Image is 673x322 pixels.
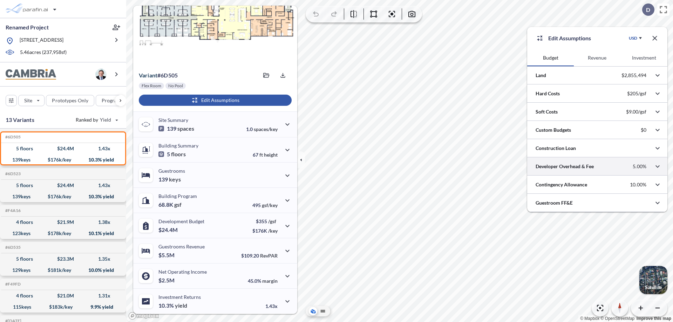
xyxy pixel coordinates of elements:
p: $176K [252,228,278,234]
img: BrandImage [6,69,56,80]
span: keys [169,176,181,183]
span: Yield [100,116,111,123]
span: /gsf [268,218,276,224]
p: 68.8K [158,201,182,208]
button: Ranked by Yield [70,114,123,125]
a: Mapbox homepage [128,312,159,320]
button: Aerial View [309,307,317,315]
p: Contingency Allowance [536,181,587,188]
span: margin [262,278,278,284]
h5: Click to copy the code [4,171,21,176]
p: No Pool [168,83,183,89]
a: Improve this map [637,316,671,321]
span: gsf [174,201,182,208]
p: $109.20 [241,253,278,259]
span: height [264,152,278,158]
h5: Click to copy the code [4,282,21,287]
span: floors [171,151,186,158]
p: 13 Variants [6,116,34,124]
h5: Click to copy the code [4,245,21,250]
p: Flex Room [142,83,161,89]
p: D [646,7,650,13]
a: OpenStreetMap [600,316,634,321]
p: [STREET_ADDRESS] [20,36,63,45]
img: user logo [95,69,107,80]
p: 10.3% [158,302,187,309]
p: 5.46 acres ( 237,958 sf) [20,49,67,56]
button: Budget [527,49,574,66]
button: Prototypes Only [46,95,94,106]
p: Renamed Project [6,23,49,31]
p: Satellite [645,285,662,290]
button: Program [96,95,134,106]
p: $355 [252,218,278,224]
button: Edit Assumptions [139,95,292,106]
button: Site Plan [319,307,327,315]
span: ft [259,152,263,158]
button: Site [18,95,45,106]
span: gsf/key [262,202,278,208]
p: Custom Budgets [536,126,571,133]
span: yield [175,302,187,309]
p: Building Program [158,193,197,199]
p: 5 [158,151,186,158]
p: Investment Returns [158,294,201,300]
p: Hard Costs [536,90,560,97]
p: $2,855,494 [621,72,646,78]
p: Guestrooms [158,168,185,174]
p: Guestroom FF&E [536,199,573,206]
p: Land [536,72,546,79]
p: 139 [158,176,181,183]
p: Prototypes Only [52,97,88,104]
span: Variant [139,72,157,78]
p: $0 [641,127,646,133]
p: Development Budget [158,218,204,224]
p: $205/gsf [627,90,646,97]
p: Site [24,97,32,104]
p: $5.5M [158,252,176,259]
div: USD [629,35,637,41]
img: Switcher Image [639,266,667,294]
span: spaces [177,125,194,132]
p: Site Summary [158,117,188,123]
h5: Click to copy the code [4,208,21,213]
p: Net Operating Income [158,269,207,275]
p: $9.00/gsf [626,109,646,115]
p: 45.0% [248,278,278,284]
p: Edit Assumptions [548,34,591,42]
p: Construction Loan [536,145,576,152]
button: Switcher ImageSatellite [639,266,667,294]
button: Investment [621,49,667,66]
p: 495 [252,202,278,208]
p: 139 [158,125,194,132]
p: Building Summary [158,143,198,149]
p: Soft Costs [536,108,558,115]
p: # 6d505 [139,72,178,79]
p: 1.0 [246,126,278,132]
a: Mapbox [580,316,599,321]
p: $24.4M [158,226,179,233]
p: 67 [253,152,278,158]
p: 1.43x [265,303,278,309]
p: Guestrooms Revenue [158,244,205,249]
span: RevPAR [260,253,278,259]
p: $2.5M [158,277,176,284]
span: /key [268,228,278,234]
button: Revenue [574,49,620,66]
span: spaces/key [254,126,278,132]
p: 10.00% [630,181,646,188]
h5: Click to copy the code [4,135,21,139]
p: Program [102,97,121,104]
